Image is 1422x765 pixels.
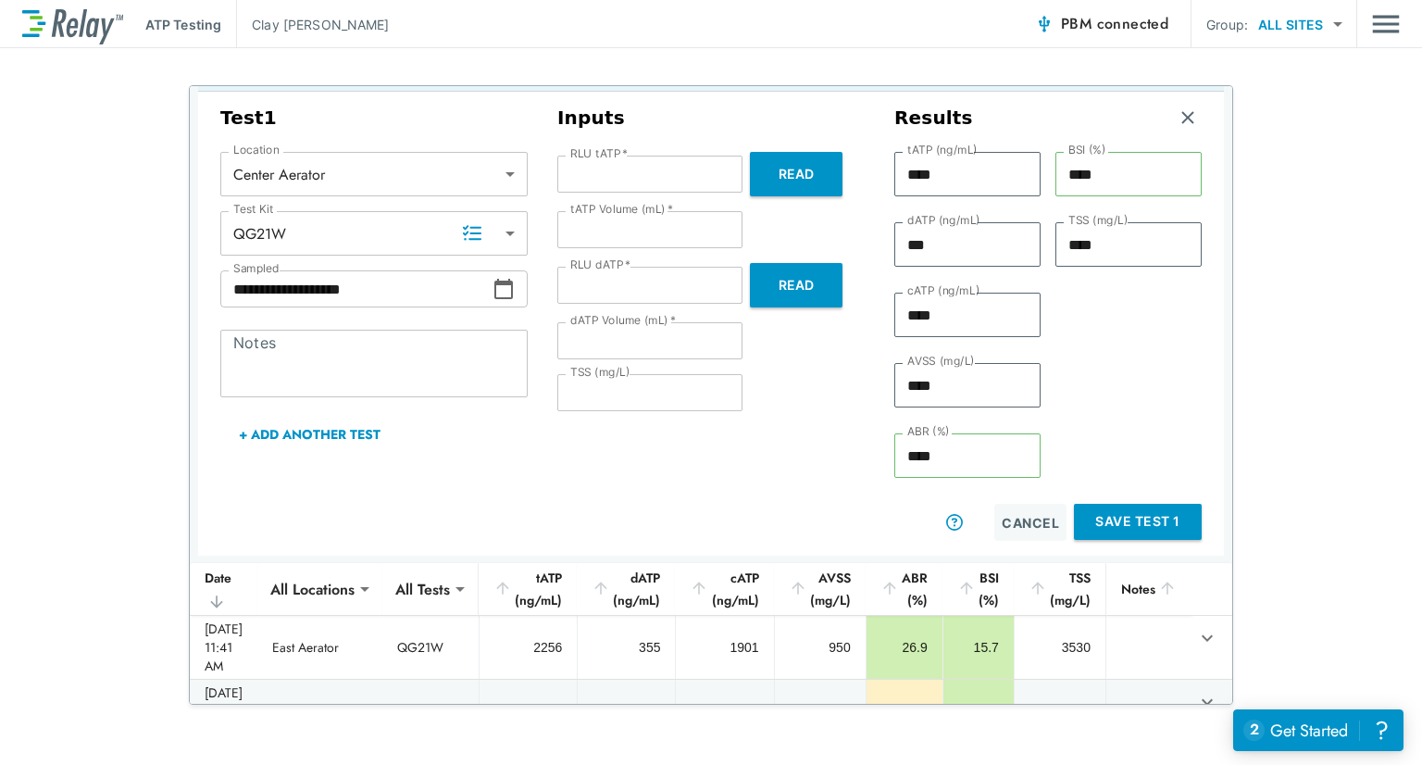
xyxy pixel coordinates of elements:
[1372,6,1400,42] button: Main menu
[190,563,257,616] th: Date
[494,638,562,657] div: 2256
[880,567,928,611] div: ABR (%)
[907,425,950,438] label: ABR (%)
[994,504,1066,541] button: Cancel
[205,683,243,739] div: [DATE] 10:58 AM
[1233,709,1403,751] iframe: Resource center
[233,262,280,275] label: Sampled
[1191,622,1223,654] button: expand row
[494,702,562,721] div: 2026
[1191,686,1223,718] button: expand row
[881,638,928,657] div: 26.9
[205,620,243,675] div: [DATE] 11:41 AM
[257,680,382,743] td: Center Aerator
[233,144,280,157] label: Location
[220,156,528,193] div: Center Aerator
[592,702,660,721] div: 536
[382,680,479,743] td: QG21W
[570,203,673,216] label: tATP Volume (mL)
[220,412,399,457] button: + Add Another Test
[252,15,389,34] p: Clay [PERSON_NAME]
[220,215,528,252] div: QG21W
[1029,638,1091,657] div: 3530
[907,355,975,368] label: AVSS (mg/L)
[1372,6,1400,42] img: Drawer Icon
[750,152,842,196] button: Read
[22,5,123,44] img: LuminUltra Relay
[1061,11,1168,37] span: PBM
[570,147,628,160] label: RLU tATP
[958,702,999,721] div: 26.5
[691,638,758,657] div: 1901
[881,702,928,721] div: 20.3
[220,107,528,130] h3: Test 1
[750,263,842,307] button: Read
[1206,15,1248,34] p: Group:
[233,203,274,216] label: Test Kit
[493,567,562,611] div: tATP (ng/mL)
[570,314,676,327] label: dATP Volume (mL)
[220,270,493,307] input: Choose date, selected date is Aug 25, 2025
[592,567,660,611] div: dATP (ng/mL)
[1068,144,1106,157] label: BSI (%)
[1121,578,1177,600] div: Notes
[557,107,865,130] h3: Inputs
[789,567,851,611] div: AVSS (mg/L)
[145,15,221,34] p: ATP Testing
[958,638,999,657] div: 15.7
[570,258,630,271] label: RLU dATP
[382,616,479,679] td: QG21W
[1068,214,1129,227] label: TSS (mg/L)
[257,571,368,608] div: All Locations
[382,571,463,608] div: All Tests
[257,616,382,679] td: East Aerator
[691,702,758,721] div: 1489
[592,638,660,657] div: 355
[907,214,980,227] label: dATP (ng/mL)
[957,567,999,611] div: BSI (%)
[1179,108,1197,127] img: Remove
[907,284,979,297] label: cATP (ng/mL)
[1035,15,1054,33] img: Connected Icon
[1029,702,1091,721] div: 3670
[790,638,851,657] div: 950
[1097,13,1169,34] span: connected
[907,144,978,157] label: tATP (ng/mL)
[1074,504,1202,540] button: Save Test 1
[1029,567,1091,611] div: TSS (mg/L)
[790,702,851,721] div: 744
[894,107,973,130] h3: Results
[690,567,758,611] div: cATP (ng/mL)
[1028,6,1176,43] button: PBM connected
[570,366,630,379] label: TSS (mg/L)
